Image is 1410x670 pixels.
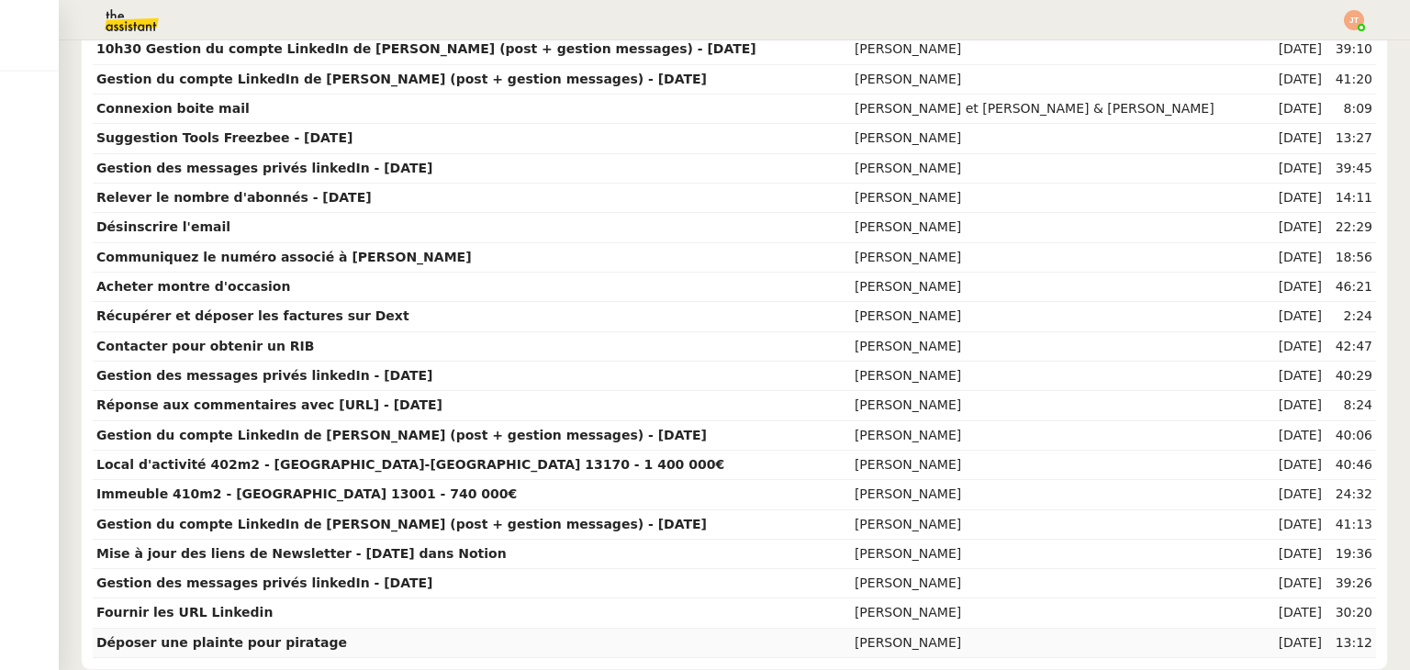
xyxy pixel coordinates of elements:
[851,598,1268,628] td: [PERSON_NAME]
[1268,95,1326,124] td: [DATE]
[851,629,1268,658] td: [PERSON_NAME]
[96,250,472,264] strong: Communiquez le numéro associé à [PERSON_NAME]
[1326,273,1376,302] td: 46:21
[1326,95,1376,124] td: 8:09
[851,65,1268,95] td: [PERSON_NAME]
[96,457,724,472] strong: Local d'activité 402m2 - [GEOGRAPHIC_DATA]-[GEOGRAPHIC_DATA] 13170 - 1 400 000€
[1326,213,1376,242] td: 22:29
[851,421,1268,451] td: [PERSON_NAME]
[1268,391,1326,420] td: [DATE]
[851,391,1268,420] td: [PERSON_NAME]
[851,154,1268,184] td: [PERSON_NAME]
[851,540,1268,569] td: [PERSON_NAME]
[1326,65,1376,95] td: 41:20
[96,41,756,56] strong: 10h30 Gestion du compte LinkedIn de [PERSON_NAME] (post + gestion messages) - [DATE]
[851,35,1268,64] td: [PERSON_NAME]
[851,569,1268,598] td: [PERSON_NAME]
[1326,362,1376,391] td: 40:29
[1326,391,1376,420] td: 8:24
[851,451,1268,480] td: [PERSON_NAME]
[96,130,352,145] strong: Suggestion Tools Freezbee - [DATE]
[1326,629,1376,658] td: 13:12
[96,339,315,353] strong: Contacter pour obtenir un RIB
[96,279,290,294] strong: Acheter montre d'occasion
[96,517,707,531] strong: Gestion du compte LinkedIn de [PERSON_NAME] (post + gestion messages) - [DATE]
[1268,480,1326,509] td: [DATE]
[96,161,433,175] strong: Gestion des messages privés linkedIn - [DATE]
[1326,184,1376,213] td: 14:11
[96,575,433,590] strong: Gestion des messages privés linkedIn - [DATE]
[1268,65,1326,95] td: [DATE]
[1326,243,1376,273] td: 18:56
[851,273,1268,302] td: [PERSON_NAME]
[96,72,707,86] strong: Gestion du compte LinkedIn de [PERSON_NAME] (post + gestion messages) - [DATE]
[851,213,1268,242] td: [PERSON_NAME]
[96,190,372,205] strong: Relever le nombre d'abonnés - [DATE]
[96,368,433,383] strong: Gestion des messages privés linkedIn - [DATE]
[96,428,707,442] strong: Gestion du compte LinkedIn de [PERSON_NAME] (post + gestion messages) - [DATE]
[1268,213,1326,242] td: [DATE]
[1326,540,1376,569] td: 19:36
[1268,273,1326,302] td: [DATE]
[96,546,507,561] strong: Mise à jour des liens de Newsletter - [DATE] dans Notion
[851,302,1268,331] td: [PERSON_NAME]
[1326,598,1376,628] td: 30:20
[1268,598,1326,628] td: [DATE]
[96,635,347,650] strong: Déposer une plainte pour piratage
[1268,362,1326,391] td: [DATE]
[1268,421,1326,451] td: [DATE]
[96,308,409,323] strong: Récupérer et déposer les factures sur Dext
[851,362,1268,391] td: [PERSON_NAME]
[851,332,1268,362] td: [PERSON_NAME]
[1326,480,1376,509] td: 24:32
[851,480,1268,509] td: [PERSON_NAME]
[1268,332,1326,362] td: [DATE]
[1268,124,1326,153] td: [DATE]
[1326,302,1376,331] td: 2:24
[96,605,273,620] strong: Fournir les URL Linkedin
[1268,35,1326,64] td: [DATE]
[96,101,250,116] strong: Connexion boite mail
[1326,569,1376,598] td: 39:26
[1326,451,1376,480] td: 40:46
[1268,302,1326,331] td: [DATE]
[1268,540,1326,569] td: [DATE]
[1326,35,1376,64] td: 39:10
[1326,124,1376,153] td: 13:27
[1268,569,1326,598] td: [DATE]
[1326,510,1376,540] td: 41:13
[851,510,1268,540] td: [PERSON_NAME]
[1326,154,1376,184] td: 39:45
[851,184,1268,213] td: [PERSON_NAME]
[1268,154,1326,184] td: [DATE]
[1268,510,1326,540] td: [DATE]
[96,219,230,234] strong: Désinscrire l'email
[851,124,1268,153] td: [PERSON_NAME]
[96,397,442,412] strong: Réponse aux commentaires avec [URL] - [DATE]
[1268,184,1326,213] td: [DATE]
[1326,332,1376,362] td: 42:47
[1268,451,1326,480] td: [DATE]
[96,486,517,501] strong: Immeuble 410m2 - [GEOGRAPHIC_DATA] 13001 - 740 000€
[1326,421,1376,451] td: 40:06
[851,95,1268,124] td: [PERSON_NAME] et [PERSON_NAME] & [PERSON_NAME]
[1268,629,1326,658] td: [DATE]
[1268,243,1326,273] td: [DATE]
[1344,10,1364,30] img: svg
[851,243,1268,273] td: [PERSON_NAME]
